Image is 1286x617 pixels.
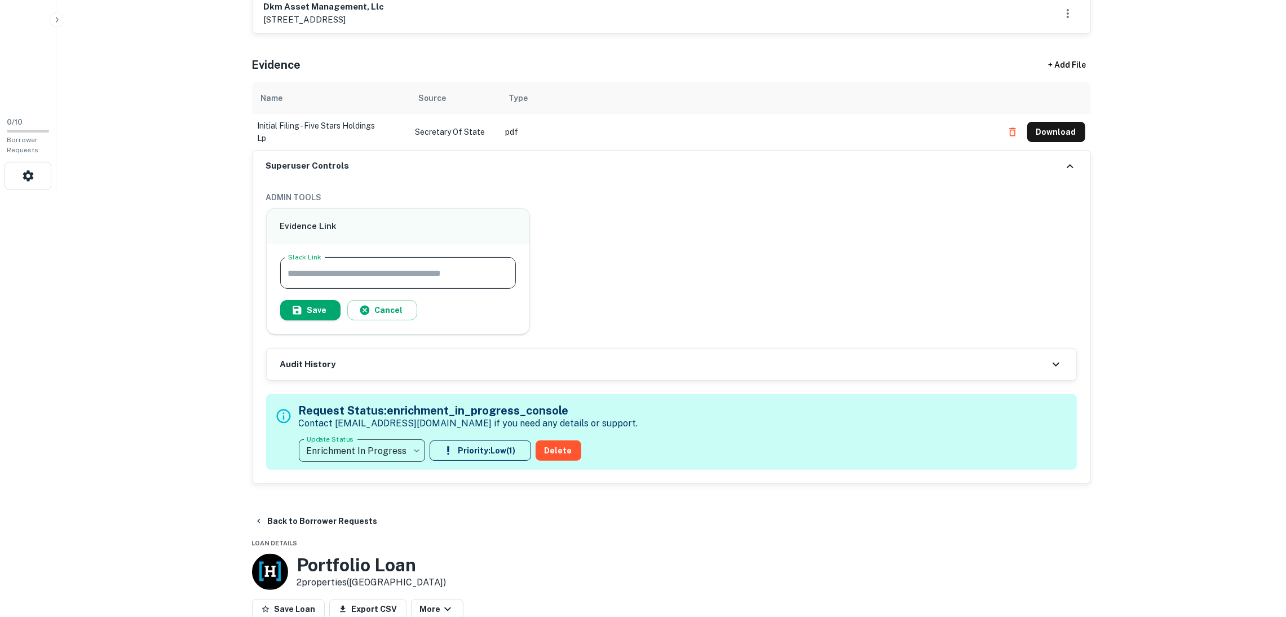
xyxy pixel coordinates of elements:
div: + Add File [1028,55,1107,76]
th: Name [252,82,410,114]
h5: Evidence [252,56,301,73]
button: Cancel [347,300,417,320]
span: Borrower Requests [7,136,38,154]
p: Contact [EMAIL_ADDRESS][DOMAIN_NAME] if you need any details or support. [299,417,638,430]
button: Delete file [1002,123,1023,141]
label: Slack Link [288,252,321,262]
h6: Evidence Link [280,220,516,233]
td: initial filing - five stars holdings lp [252,114,410,150]
button: Delete [536,440,581,461]
th: Source [410,82,500,114]
span: 0 / 10 [7,118,23,126]
div: Enrichment In Progress [299,435,425,466]
div: Name [261,91,283,105]
label: Update Status [307,434,353,444]
button: Save [280,300,341,320]
div: scrollable content [252,82,1091,150]
td: pdf [500,114,997,150]
div: Source [419,91,447,105]
h6: Superuser Controls [266,160,350,173]
td: Secretary of State [410,114,500,150]
th: Type [500,82,997,114]
h6: ADMIN TOOLS [266,191,1077,204]
button: Priority:Low(1) [430,440,531,461]
button: Download [1027,122,1085,142]
h5: Request Status: enrichment_in_progress_console [299,402,638,419]
span: Loan Details [252,540,298,547]
h6: Audit History [280,358,336,371]
h6: dkm asset management, llc [264,1,385,14]
button: Back to Borrower Requests [250,511,382,531]
h3: Portfolio Loan [297,554,447,576]
p: 2 properties ([GEOGRAPHIC_DATA]) [297,576,447,589]
iframe: Chat Widget [1230,527,1286,581]
p: [STREET_ADDRESS] [264,13,385,27]
div: Type [509,91,528,105]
